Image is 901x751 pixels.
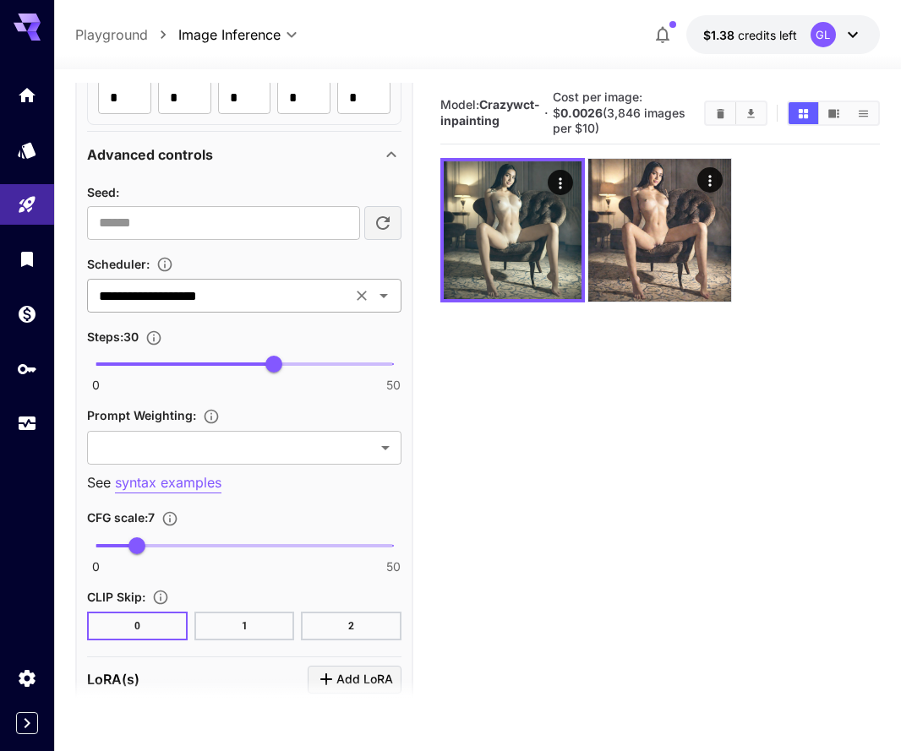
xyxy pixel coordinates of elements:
[87,144,213,165] p: Advanced controls
[75,24,148,45] a: Playground
[17,667,37,688] div: Settings
[178,24,281,45] span: Image Inference
[87,405,401,464] div: Prompt Weighting is not compatible with FLUX models.
[789,102,818,124] button: Show images in grid view
[87,669,139,689] p: LoRA(s)
[440,97,540,128] b: Crazywct-inpainting
[308,666,401,694] button: Click to add LoRA
[444,161,582,299] img: 8AcgogHZuQAl4AAAAASUVORK5CYII=
[87,472,401,493] p: See
[87,586,401,640] div: CLIP Skip is not compatible with FLUX models.
[16,712,38,734] button: Expand sidebar
[75,24,178,45] nav: breadcrumb
[17,194,37,215] div: Playground
[87,510,155,525] span: CFG scale : 7
[87,257,150,271] span: Scheduler :
[553,90,685,135] span: Cost per image: $ (3,846 images per $10)
[17,303,37,324] div: Wallet
[155,510,185,527] button: Adjusts how closely the generated image aligns with the input prompt. A higher value enforces str...
[17,358,37,379] div: API Keys
[548,170,573,195] div: Actions
[87,612,188,640] button: 0
[703,28,738,42] span: $1.38
[350,284,374,307] button: Clear
[706,102,735,124] button: Clear Images
[588,159,731,302] img: Un3VnvMpOZQAAAABJRU5ErkJggg==
[145,589,176,606] button: Controls how many layers to skip in CLIP text encoder. Higher values can produce more abstract re...
[736,102,766,124] button: Download All
[336,669,393,690] span: Add LoRA
[17,84,37,106] div: Home
[386,377,401,394] span: 50
[17,413,37,434] div: Usage
[87,175,401,640] div: Advanced controls
[87,329,139,344] span: Steps : 30
[87,408,196,422] span: Prompt Weighting :
[87,134,401,175] div: Advanced controls
[686,15,880,54] button: $1.38465GL
[440,97,540,128] span: Model:
[704,101,767,126] div: Clear ImagesDownload All
[811,22,836,47] div: GL
[698,167,724,193] div: Actions
[92,377,100,394] span: 0
[819,102,849,124] button: Show images in video view
[194,612,295,640] button: 1
[787,101,880,126] div: Show images in grid viewShow images in video viewShow images in list view
[115,472,221,493] button: syntax examples
[87,590,145,604] span: CLIP Skip :
[386,558,401,575] span: 50
[301,612,401,640] button: 2
[87,185,119,199] span: Seed :
[17,248,37,269] div: Library
[92,558,100,575] span: 0
[196,408,227,425] button: It allows you to adjust how strongly different parts of your prompt influence the generated image.
[560,106,603,120] b: 0.0026
[738,28,797,42] span: credits left
[372,284,396,307] button: Open
[703,26,797,44] div: $1.38465
[544,103,549,123] p: ·
[849,102,878,124] button: Show images in list view
[139,329,169,346] button: Set the number of denoising steps used to refine the image. More steps typically lead to higher q...
[150,256,180,273] button: Select the method used to control the image generation process. Different schedulers influence ho...
[17,139,37,161] div: Models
